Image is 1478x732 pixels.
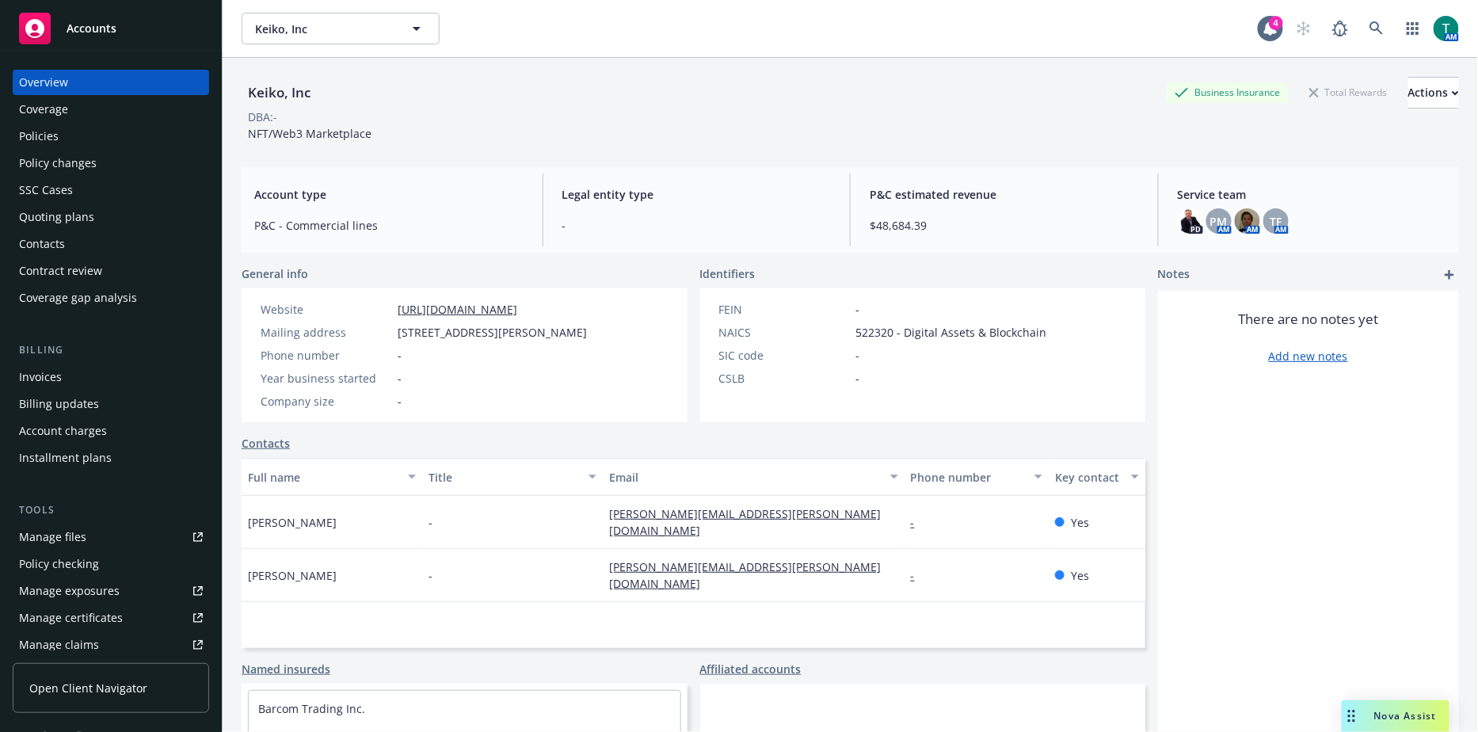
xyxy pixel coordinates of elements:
div: NAICS [719,324,850,341]
div: FEIN [719,301,850,318]
span: P&C estimated revenue [870,186,1139,203]
div: Title [429,469,579,486]
a: SSC Cases [13,177,209,203]
a: Installment plans [13,445,209,471]
span: 522320 - Digital Assets & Blockchain [856,324,1047,341]
a: Manage certificates [13,605,209,631]
a: Policy changes [13,151,209,176]
span: - [398,370,402,387]
span: Yes [1071,514,1089,531]
a: Barcom Trading Inc. [258,701,365,716]
div: Actions [1408,78,1459,108]
button: Title [422,458,603,496]
a: Account charges [13,418,209,444]
div: Manage claims [19,632,99,658]
a: add [1440,265,1459,284]
span: - [856,301,860,318]
a: [PERSON_NAME][EMAIL_ADDRESS][PERSON_NAME][DOMAIN_NAME] [609,559,881,591]
div: DBA: - [248,109,277,125]
a: Search [1361,13,1392,44]
span: General info [242,265,308,282]
div: Full name [248,469,398,486]
div: Manage exposures [19,578,120,604]
a: Invoices [13,364,209,390]
a: [URL][DOMAIN_NAME] [398,302,517,317]
a: [PERSON_NAME][EMAIL_ADDRESS][PERSON_NAME][DOMAIN_NAME] [609,506,881,538]
div: Total Rewards [1301,82,1396,102]
div: Billing [13,342,209,358]
span: - [856,370,860,387]
img: photo [1434,16,1459,41]
span: - [398,393,402,410]
button: Phone number [905,458,1049,496]
a: Affiliated accounts [700,661,802,677]
a: Overview [13,70,209,95]
a: Policies [13,124,209,149]
span: [PERSON_NAME] [248,567,337,584]
a: Billing updates [13,391,209,417]
span: Open Client Navigator [29,680,147,696]
span: - [429,514,432,531]
span: NFT/Web3 Marketplace [248,126,371,141]
a: Contacts [13,231,209,257]
div: Policy checking [19,551,99,577]
a: Named insureds [242,661,330,677]
span: Service team [1178,186,1447,203]
a: Manage files [13,524,209,550]
div: Mailing address [261,324,391,341]
span: TF [1270,213,1282,230]
div: Manage files [19,524,86,550]
a: Coverage [13,97,209,122]
div: Policy changes [19,151,97,176]
span: P&C - Commercial lines [254,217,524,234]
span: Account type [254,186,524,203]
span: - [429,567,432,584]
a: Quoting plans [13,204,209,230]
span: [STREET_ADDRESS][PERSON_NAME] [398,324,587,341]
div: Installment plans [19,445,112,471]
div: Manage certificates [19,605,123,631]
div: Year business started [261,370,391,387]
div: Quoting plans [19,204,94,230]
a: Switch app [1397,13,1429,44]
div: Drag to move [1342,700,1362,732]
span: - [562,217,832,234]
div: Policies [19,124,59,149]
span: Identifiers [700,265,756,282]
span: Nova Assist [1374,709,1437,722]
div: CSLB [719,370,850,387]
a: Contacts [242,435,290,452]
a: Policy checking [13,551,209,577]
button: Keiko, Inc [242,13,440,44]
a: Report a Bug [1324,13,1356,44]
div: Website [261,301,391,318]
div: Coverage gap analysis [19,285,137,311]
span: - [398,347,402,364]
button: Nova Assist [1342,700,1449,732]
button: Full name [242,458,422,496]
div: Keiko, Inc [242,82,317,103]
button: Email [603,458,904,496]
button: Key contact [1049,458,1145,496]
div: Phone number [261,347,391,364]
div: Company size [261,393,391,410]
span: Legal entity type [562,186,832,203]
a: Coverage gap analysis [13,285,209,311]
img: photo [1235,208,1260,234]
div: Overview [19,70,68,95]
a: Start snowing [1288,13,1320,44]
a: - [911,568,928,583]
div: Contacts [19,231,65,257]
div: 4 [1269,16,1283,30]
span: Accounts [67,22,116,35]
div: Billing updates [19,391,99,417]
span: $48,684.39 [870,217,1139,234]
div: SIC code [719,347,850,364]
span: There are no notes yet [1239,310,1379,329]
a: Contract review [13,258,209,284]
span: Keiko, Inc [255,21,392,37]
div: SSC Cases [19,177,73,203]
a: Manage exposures [13,578,209,604]
img: photo [1178,208,1203,234]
